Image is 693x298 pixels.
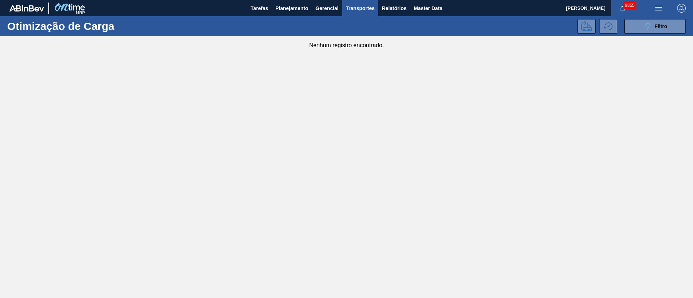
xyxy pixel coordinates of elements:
button: Filtro [624,19,686,34]
img: TNhmsLtSVTkK8tSr43FrP2fwEKptu5GPRR3wAAAABJRU5ErkJggg== [9,5,44,12]
span: Gerencial [315,4,339,13]
span: Relatórios [382,4,406,13]
img: Logout [677,4,686,13]
span: 9855 [623,1,636,9]
div: Alterar para histórico [599,19,621,34]
h1: Otimização de Carga [7,22,138,30]
span: Planejamento [275,4,308,13]
div: Nenhum registro encontrado. [309,42,384,49]
img: userActions [654,4,663,13]
button: Notificações [611,3,634,13]
span: Filtro [655,23,667,29]
span: Master Data [414,4,442,13]
span: Transportes [346,4,375,13]
span: Tarefas [250,4,268,13]
div: Enviar para Transportes [577,19,599,34]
